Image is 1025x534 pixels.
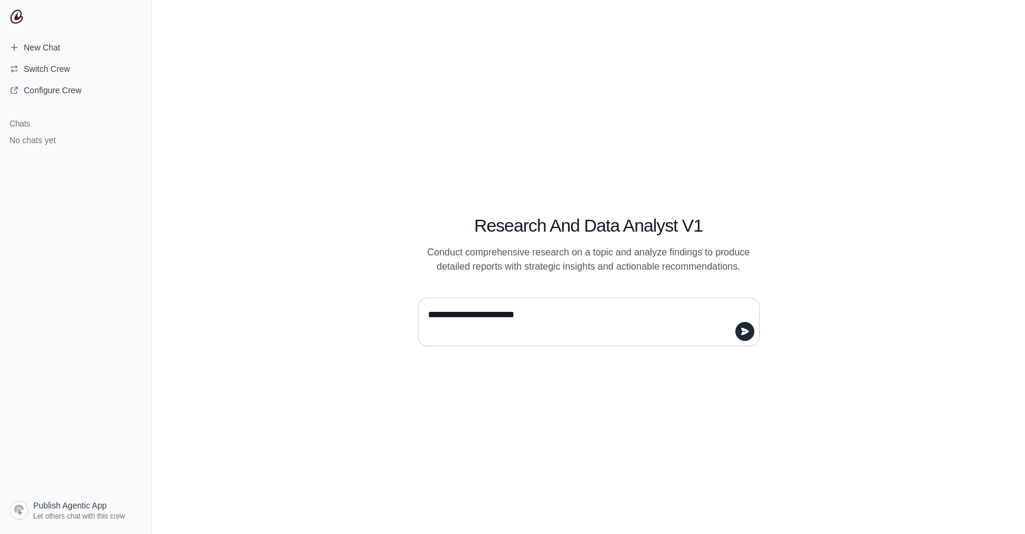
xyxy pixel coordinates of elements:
[418,215,760,236] h1: Research And Data Analyst V1
[418,245,760,274] p: Conduct comprehensive research on a topic and analyze findings to produce detailed reports with s...
[33,511,125,521] span: Let others chat with this crew
[5,496,147,524] a: Publish Agentic App Let others chat with this crew
[24,42,60,53] span: New Chat
[5,59,147,78] button: Switch Crew
[24,84,81,96] span: Configure Crew
[5,81,147,100] a: Configure Crew
[5,38,147,57] a: New Chat
[9,10,24,24] img: CrewAI Logo
[33,500,107,511] span: Publish Agentic App
[24,63,70,75] span: Switch Crew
